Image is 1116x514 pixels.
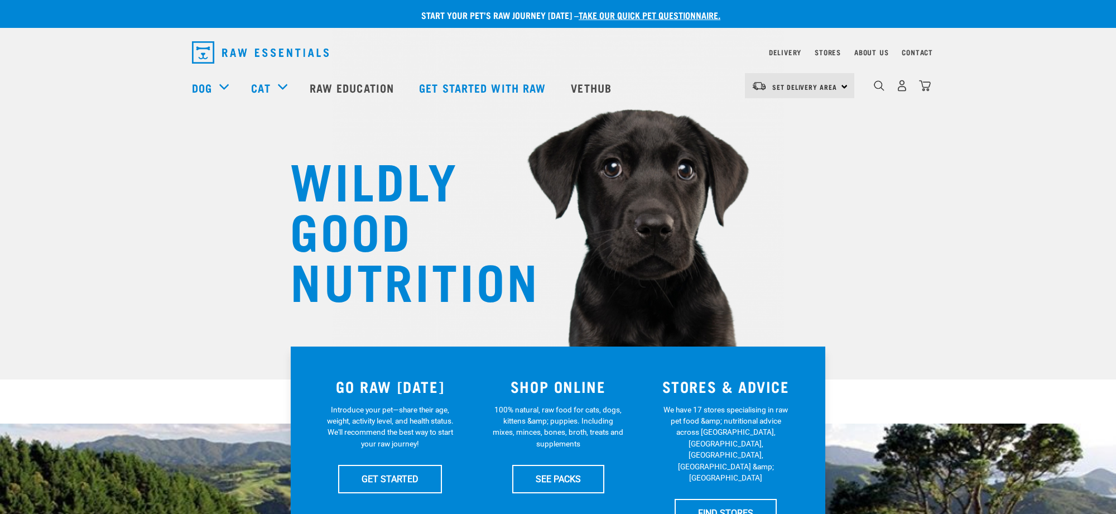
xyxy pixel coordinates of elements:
[183,37,933,68] nav: dropdown navigation
[919,80,931,92] img: home-icon@2x.png
[896,80,908,92] img: user.png
[560,65,626,110] a: Vethub
[512,465,604,493] a: SEE PACKS
[192,41,329,64] img: Raw Essentials Logo
[313,378,468,395] h3: GO RAW [DATE]
[854,50,888,54] a: About Us
[648,378,803,395] h3: STORES & ADVICE
[408,65,560,110] a: Get started with Raw
[579,12,720,17] a: take our quick pet questionnaire.
[660,404,791,484] p: We have 17 stores specialising in raw pet food &amp; nutritional advice across [GEOGRAPHIC_DATA],...
[874,80,884,91] img: home-icon-1@2x.png
[481,378,636,395] h3: SHOP ONLINE
[772,85,837,89] span: Set Delivery Area
[192,79,212,96] a: Dog
[290,153,513,304] h1: WILDLY GOOD NUTRITION
[325,404,456,450] p: Introduce your pet—share their age, weight, activity level, and health status. We'll recommend th...
[299,65,408,110] a: Raw Education
[769,50,801,54] a: Delivery
[493,404,624,450] p: 100% natural, raw food for cats, dogs, kittens &amp; puppies. Including mixes, minces, bones, bro...
[251,79,270,96] a: Cat
[338,465,442,493] a: GET STARTED
[815,50,841,54] a: Stores
[752,81,767,91] img: van-moving.png
[902,50,933,54] a: Contact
